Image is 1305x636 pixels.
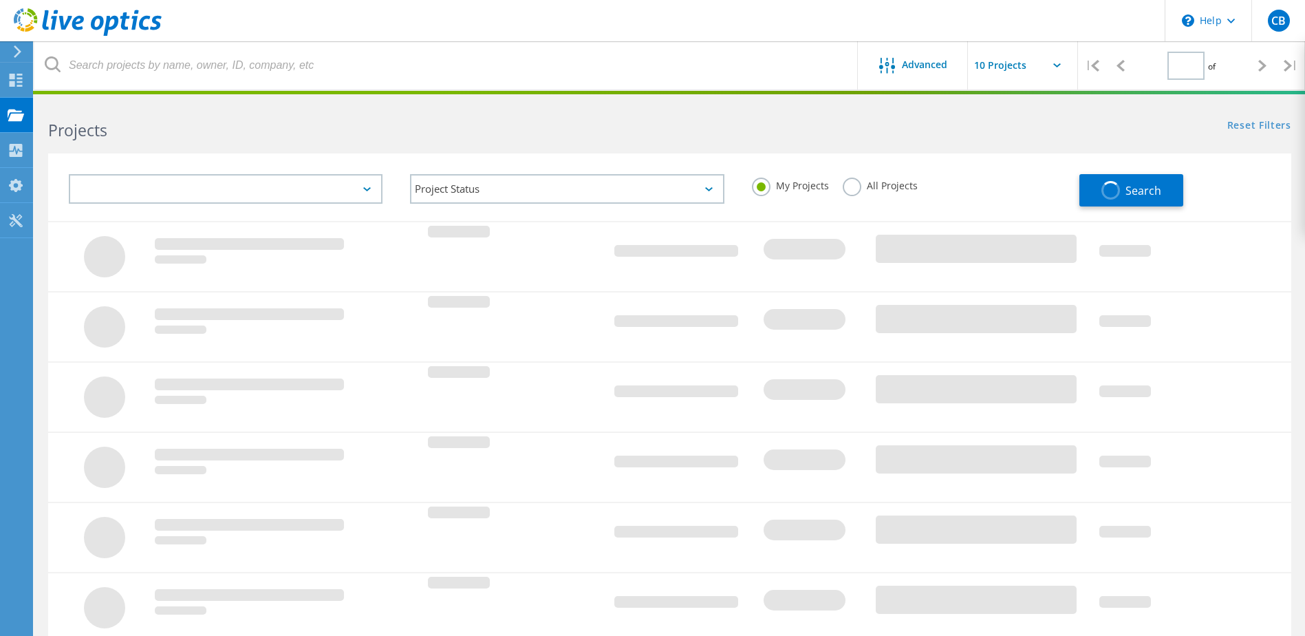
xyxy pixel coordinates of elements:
span: of [1208,61,1216,72]
span: Search [1125,183,1161,198]
div: Project Status [410,174,724,204]
label: All Projects [843,178,918,191]
a: Reset Filters [1227,120,1291,132]
div: | [1277,41,1305,90]
input: Search projects by name, owner, ID, company, etc [34,41,859,89]
label: My Projects [752,178,829,191]
button: Search [1079,174,1183,206]
a: Live Optics Dashboard [14,29,162,39]
b: Projects [48,119,107,141]
svg: \n [1182,14,1194,27]
span: CB [1271,15,1286,26]
span: Advanced [902,60,947,70]
div: | [1078,41,1106,90]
